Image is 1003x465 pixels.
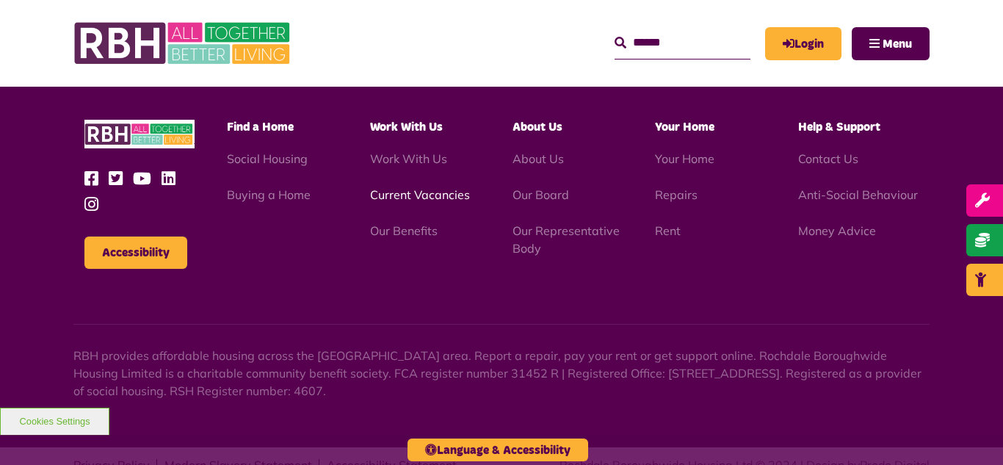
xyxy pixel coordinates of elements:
button: Navigation [852,27,930,60]
a: Money Advice [798,223,876,238]
span: Help & Support [798,121,880,133]
a: Our Representative Body [513,223,620,256]
span: Work With Us [370,121,443,133]
a: Rent [655,223,681,238]
a: Repairs [655,187,698,202]
span: Your Home [655,121,714,133]
a: Anti-Social Behaviour [798,187,918,202]
a: Your Home [655,151,714,166]
img: RBH [84,120,195,148]
input: Search [615,27,750,59]
a: Social Housing - open in a new tab [227,151,308,166]
a: MyRBH [765,27,841,60]
button: Accessibility [84,237,187,269]
span: Menu [883,38,912,50]
img: RBH [73,15,294,72]
button: Language & Accessibility [408,439,588,461]
a: Our Benefits [370,223,438,238]
p: RBH provides affordable housing across the [GEOGRAPHIC_DATA] area. Report a repair, pay your rent... [73,347,930,400]
span: About Us [513,121,562,133]
a: Our Board [513,187,569,202]
a: Current Vacancies [370,187,470,202]
a: Buying a Home [227,187,311,202]
a: Work With Us [370,151,447,166]
span: Find a Home [227,121,294,133]
a: About Us [513,151,564,166]
a: Contact Us [798,151,858,166]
